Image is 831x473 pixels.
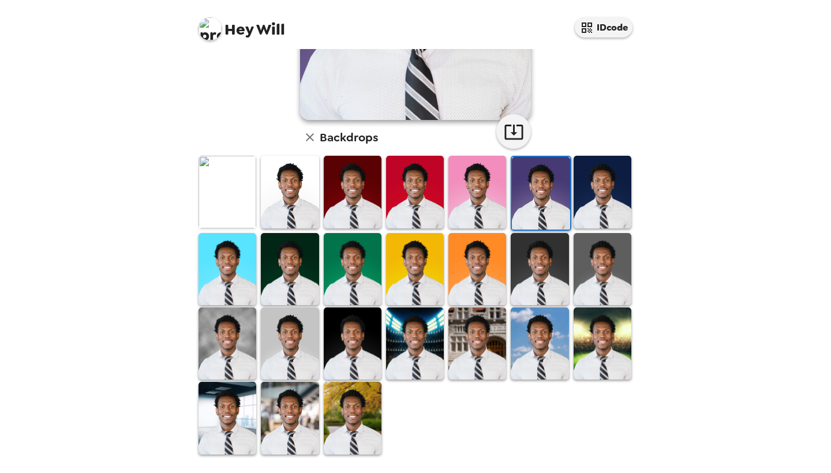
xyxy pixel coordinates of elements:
[224,19,253,40] span: Hey
[575,17,632,37] button: IDcode
[320,128,378,147] h6: Backdrops
[199,17,222,40] img: profile pic
[199,156,256,228] img: Original
[199,12,285,37] span: Will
